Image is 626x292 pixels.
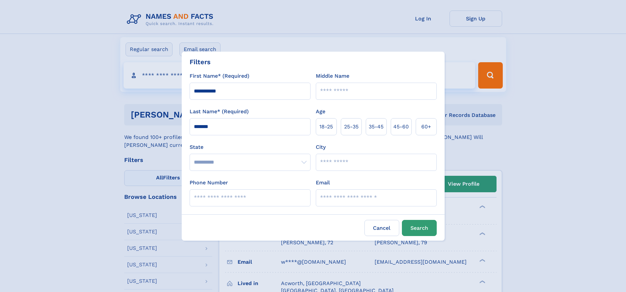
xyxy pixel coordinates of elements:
label: City [316,143,326,151]
span: 18‑25 [319,123,333,131]
label: Last Name* (Required) [190,108,249,116]
label: State [190,143,311,151]
label: Phone Number [190,179,228,187]
button: Search [402,220,437,236]
span: 60+ [421,123,431,131]
span: 25‑35 [344,123,359,131]
label: Cancel [364,220,399,236]
label: Middle Name [316,72,349,80]
span: 35‑45 [369,123,383,131]
label: Age [316,108,325,116]
label: Email [316,179,330,187]
span: 45‑60 [393,123,409,131]
div: Filters [190,57,211,67]
label: First Name* (Required) [190,72,249,80]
